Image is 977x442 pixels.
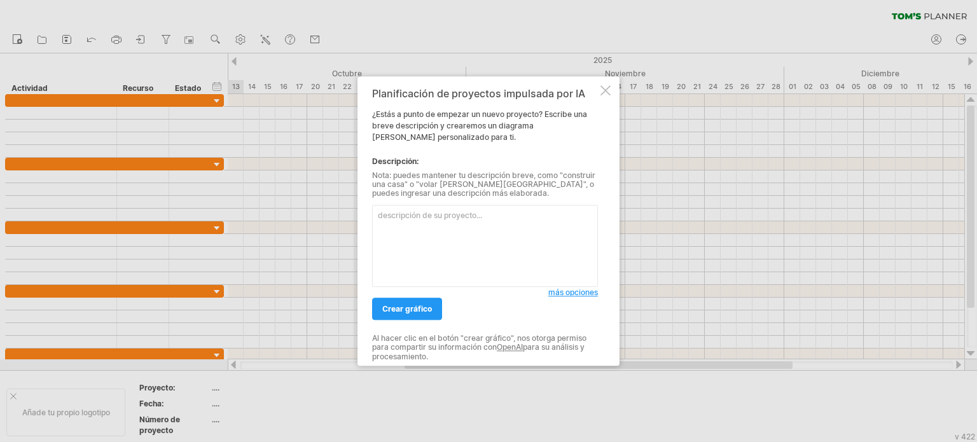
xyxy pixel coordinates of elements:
font: Descripción: [372,156,419,166]
a: OpenAI [497,342,523,352]
font: ¿Estás a punto de empezar un nuevo proyecto? Escribe una breve descripción y crearemos un diagram... [372,109,587,142]
font: más opciones [548,287,598,297]
a: crear gráfico [372,298,442,320]
font: Al hacer clic en el botón "crear gráfico", nos otorga permiso para compartir su información con [372,333,586,352]
font: para su análisis y procesamiento. [372,342,585,361]
font: Nota: puedes mantener tu descripción breve, como "construir una casa" o "volar [PERSON_NAME][GEOG... [372,170,595,198]
a: más opciones [548,287,598,298]
font: Planificación de proyectos impulsada por IA [372,87,585,100]
font: crear gráfico [382,304,432,314]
